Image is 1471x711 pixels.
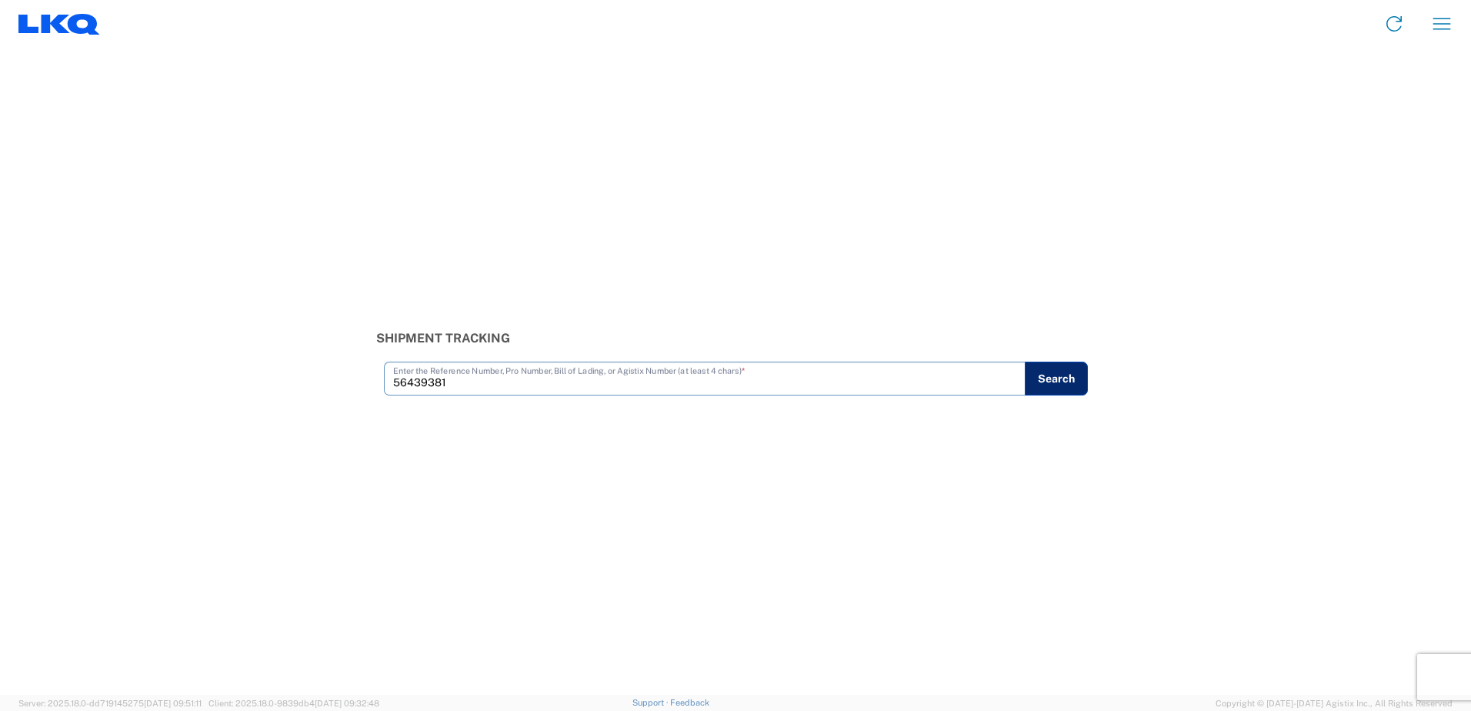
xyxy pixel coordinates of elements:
[208,699,379,708] span: Client: 2025.18.0-9839db4
[18,699,202,708] span: Server: 2025.18.0-dd719145275
[670,698,709,707] a: Feedback
[632,698,671,707] a: Support
[144,699,202,708] span: [DATE] 09:51:11
[1216,696,1453,710] span: Copyright © [DATE]-[DATE] Agistix Inc., All Rights Reserved
[376,331,1096,345] h3: Shipment Tracking
[1025,362,1088,396] button: Search
[315,699,379,708] span: [DATE] 09:32:48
